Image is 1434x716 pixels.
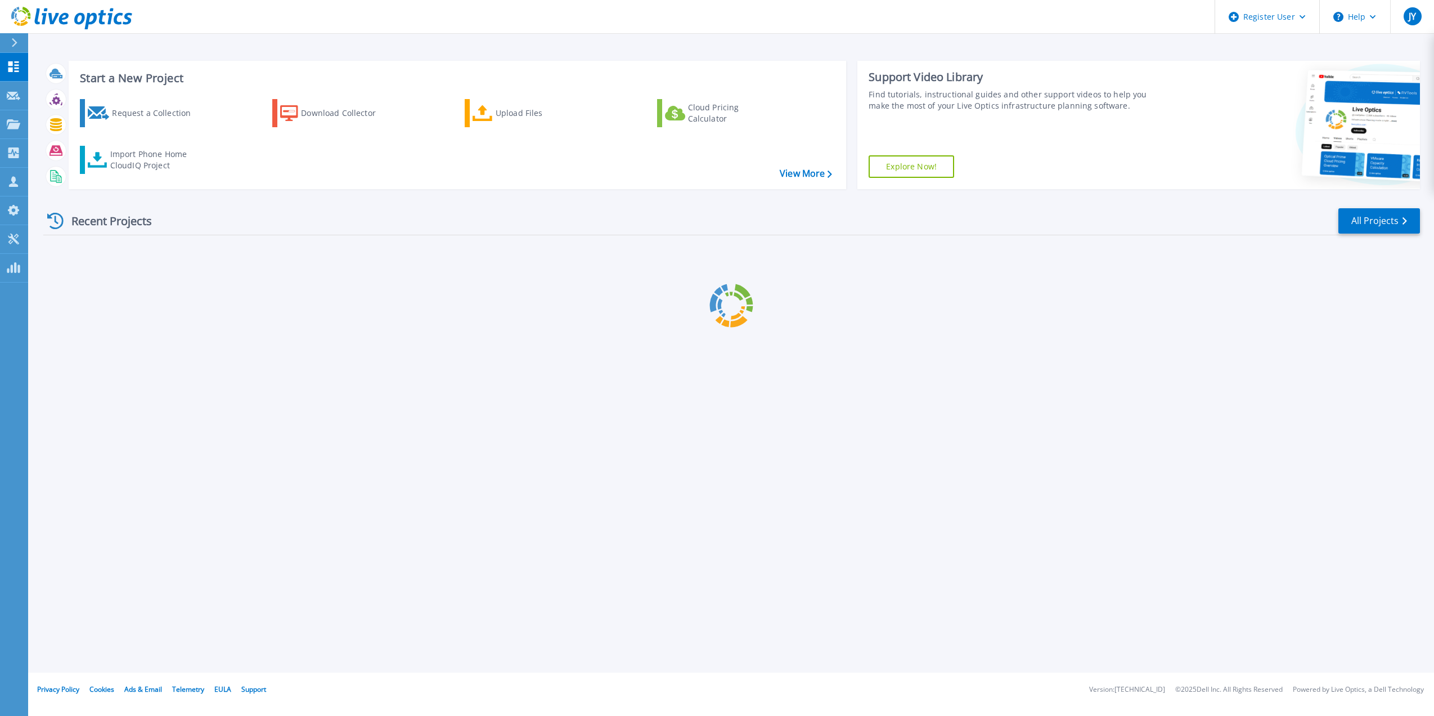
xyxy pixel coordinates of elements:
[1293,686,1424,693] li: Powered by Live Optics, a Dell Technology
[869,70,1159,84] div: Support Video Library
[869,155,954,178] a: Explore Now!
[110,149,198,171] div: Import Phone Home CloudIQ Project
[80,72,831,84] h3: Start a New Project
[272,99,398,127] a: Download Collector
[112,102,202,124] div: Request a Collection
[301,102,391,124] div: Download Collector
[37,684,79,694] a: Privacy Policy
[496,102,586,124] div: Upload Files
[124,684,162,694] a: Ads & Email
[1175,686,1283,693] li: © 2025 Dell Inc. All Rights Reserved
[1089,686,1165,693] li: Version: [TECHNICAL_ID]
[869,89,1159,111] div: Find tutorials, instructional guides and other support videos to help you make the most of your L...
[657,99,783,127] a: Cloud Pricing Calculator
[172,684,204,694] a: Telemetry
[89,684,114,694] a: Cookies
[43,207,167,235] div: Recent Projects
[780,168,832,179] a: View More
[241,684,266,694] a: Support
[80,99,205,127] a: Request a Collection
[1338,208,1420,234] a: All Projects
[465,99,590,127] a: Upload Files
[688,102,778,124] div: Cloud Pricing Calculator
[1409,12,1416,21] span: JY
[214,684,231,694] a: EULA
